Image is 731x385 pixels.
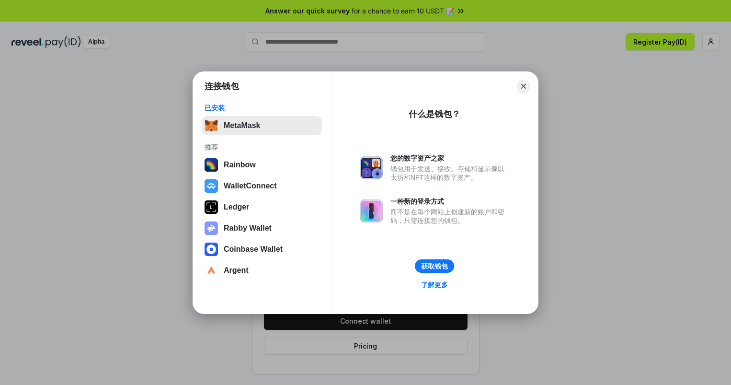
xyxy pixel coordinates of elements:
div: 推荐 [205,143,319,152]
div: 了解更多 [421,280,448,289]
img: svg+xml,%3Csvg%20xmlns%3D%22http%3A%2F%2Fwww.w3.org%2F2000%2Fsvg%22%20fill%3D%22none%22%20viewBox... [205,222,218,235]
img: svg+xml,%3Csvg%20xmlns%3D%22http%3A%2F%2Fwww.w3.org%2F2000%2Fsvg%22%20width%3D%2228%22%20height%3... [205,200,218,214]
div: Argent [224,266,249,275]
div: 钱包用于发送、接收、存储和显示像以太坊和NFT这样的数字资产。 [390,164,509,182]
div: MetaMask [224,121,260,130]
button: 获取钱包 [415,259,454,273]
img: svg+xml,%3Csvg%20width%3D%2228%22%20height%3D%2228%22%20viewBox%3D%220%200%2028%2028%22%20fill%3D... [205,179,218,193]
button: Argent [202,261,322,280]
h1: 连接钱包 [205,81,239,92]
button: Rabby Wallet [202,219,322,238]
img: svg+xml,%3Csvg%20xmlns%3D%22http%3A%2F%2Fwww.w3.org%2F2000%2Fsvg%22%20fill%3D%22none%22%20viewBox... [360,199,383,222]
button: MetaMask [202,116,322,135]
div: Rabby Wallet [224,224,272,233]
div: WalletConnect [224,182,277,190]
button: WalletConnect [202,176,322,196]
div: 获取钱包 [421,262,448,270]
button: Coinbase Wallet [202,240,322,259]
div: Coinbase Wallet [224,245,283,254]
img: svg+xml,%3Csvg%20fill%3D%22none%22%20height%3D%2233%22%20viewBox%3D%220%200%2035%2033%22%20width%... [205,119,218,132]
img: svg+xml,%3Csvg%20width%3D%2228%22%20height%3D%2228%22%20viewBox%3D%220%200%2028%2028%22%20fill%3D... [205,264,218,277]
div: Rainbow [224,161,256,169]
button: Rainbow [202,155,322,175]
div: 而不是在每个网站上创建新的账户和密码，只需连接您的钱包。 [390,208,509,225]
img: svg+xml,%3Csvg%20width%3D%22120%22%20height%3D%22120%22%20viewBox%3D%220%200%20120%20120%22%20fil... [205,158,218,172]
div: 已安装 [205,104,319,112]
button: Ledger [202,198,322,217]
a: 了解更多 [415,279,454,291]
button: Close [517,80,530,93]
div: Ledger [224,203,249,211]
img: svg+xml,%3Csvg%20xmlns%3D%22http%3A%2F%2Fwww.w3.org%2F2000%2Fsvg%22%20fill%3D%22none%22%20viewBox... [360,156,383,179]
div: 什么是钱包？ [409,108,460,120]
div: 您的数字资产之家 [390,154,509,163]
div: 一种新的登录方式 [390,197,509,206]
img: svg+xml,%3Csvg%20width%3D%2228%22%20height%3D%2228%22%20viewBox%3D%220%200%2028%2028%22%20fill%3D... [205,243,218,256]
